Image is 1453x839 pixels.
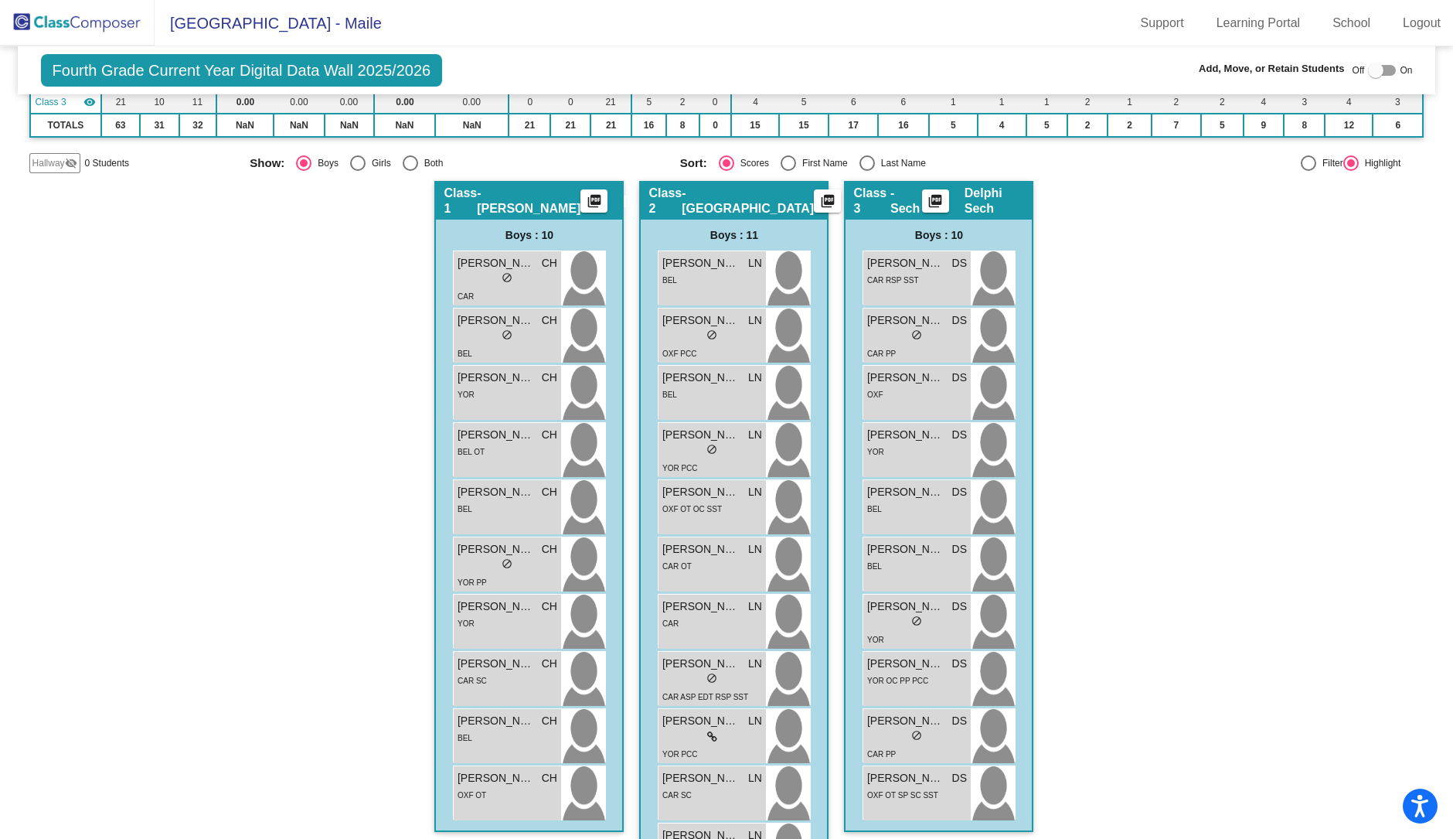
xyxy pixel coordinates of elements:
[878,90,929,114] td: 6
[542,312,557,329] span: CH
[65,157,77,169] mat-icon: visibility_off
[867,276,919,285] span: CAR RSP SST
[1325,114,1373,137] td: 12
[1067,90,1108,114] td: 2
[680,156,707,170] span: Sort:
[829,114,878,137] td: 17
[477,186,580,217] span: - [PERSON_NAME]
[458,578,487,587] span: YOR PP
[502,329,512,340] span: do_not_disturb_alt
[662,656,740,672] span: [PERSON_NAME]
[731,114,778,137] td: 15
[458,312,535,329] span: [PERSON_NAME]
[890,186,922,217] span: - Sech
[458,734,472,742] span: BEL
[1325,90,1373,114] td: 4
[846,220,1032,251] div: Boys : 10
[662,505,722,513] span: OXF OT OC SST
[274,114,325,137] td: NaN
[1201,90,1244,114] td: 2
[542,427,557,443] span: CH
[542,255,557,271] span: CH
[867,713,944,729] span: [PERSON_NAME]
[662,693,748,701] span: CAR ASP EDT RSP SST
[1390,11,1453,36] a: Logout
[699,114,732,137] td: 0
[1067,114,1108,137] td: 2
[867,677,928,685] span: YOR OC PP PCC
[1026,90,1067,114] td: 1
[867,350,896,358] span: CAR PP
[662,770,740,786] span: [PERSON_NAME]
[952,427,967,443] span: DS
[929,114,978,137] td: 5
[590,90,631,114] td: 21
[1199,61,1345,77] span: Add, Move, or Retain Students
[542,713,557,729] span: CH
[748,370,762,386] span: LN
[867,791,938,800] span: OXF OT SP SC SST
[458,791,486,800] span: OXF OT
[366,156,391,170] div: Girls
[458,350,472,358] span: BEL
[662,713,740,729] span: [PERSON_NAME]
[662,464,698,472] span: YOR PCC
[435,114,509,137] td: NaN
[1152,114,1201,137] td: 7
[867,562,882,571] span: BEL
[706,444,717,455] span: do_not_disturb_alt
[458,448,485,456] span: BEL OT
[867,541,944,558] span: [PERSON_NAME]
[818,193,837,215] mat-icon: picture_as_pdf
[1373,90,1423,114] td: 3
[926,193,944,215] mat-icon: picture_as_pdf
[680,155,1098,171] mat-radio-group: Select an option
[509,114,550,137] td: 21
[1320,11,1383,36] a: School
[748,656,762,672] span: LN
[311,156,339,170] div: Boys
[662,750,698,759] span: YOR PCC
[274,90,325,114] td: 0.00
[550,114,590,137] td: 21
[662,427,740,443] span: [PERSON_NAME]
[250,156,284,170] span: Show:
[458,541,535,558] span: [PERSON_NAME]
[978,90,1026,114] td: 1
[458,770,535,786] span: [PERSON_NAME]
[580,189,607,213] button: Print Students Details
[1316,156,1343,170] div: Filter
[952,713,967,729] span: DS
[662,791,692,800] span: CAR SC
[952,541,967,558] span: DS
[542,599,557,615] span: CH
[85,156,129,170] span: 0 Students
[1201,114,1244,137] td: 5
[542,770,557,786] span: CH
[1026,114,1067,137] td: 5
[41,54,443,87] span: Fourth Grade Current Year Digital Data Wall 2025/2026
[1204,11,1313,36] a: Learning Portal
[952,599,967,615] span: DS
[662,312,740,329] span: [PERSON_NAME]
[952,370,967,386] span: DS
[875,156,926,170] div: Last Name
[458,427,535,443] span: [PERSON_NAME]
[623,193,726,209] span: [PERSON_NAME]
[325,114,374,137] td: NaN
[458,370,535,386] span: [PERSON_NAME]
[32,156,65,170] span: Hallway
[436,220,622,251] div: Boys : 10
[922,189,949,213] button: Print Students Details
[1353,63,1365,77] span: Off
[731,90,778,114] td: 4
[30,114,102,137] td: TOTALS
[682,186,814,217] span: - [GEOGRAPHIC_DATA]
[748,255,762,271] span: LN
[458,484,535,500] span: [PERSON_NAME]
[648,186,682,217] span: Class 2
[216,90,274,114] td: 0.00
[631,114,665,137] td: 16
[748,713,762,729] span: LN
[1244,114,1284,137] td: 9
